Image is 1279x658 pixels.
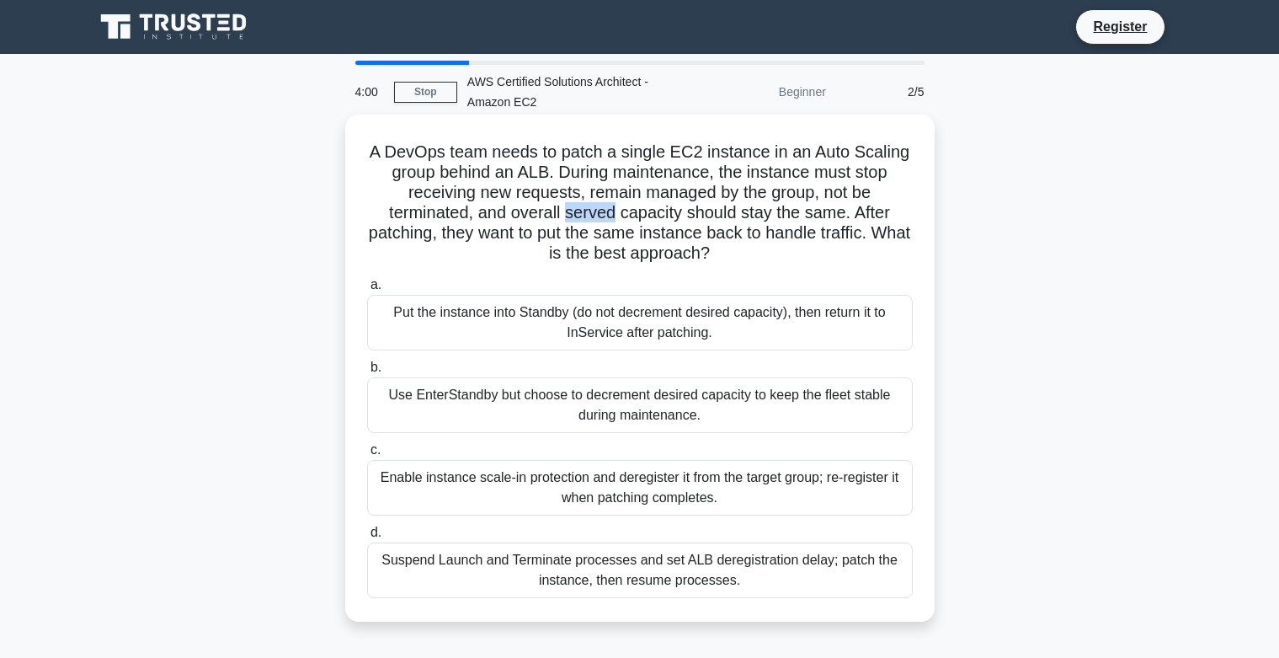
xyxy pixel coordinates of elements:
[367,460,913,516] div: Enable instance scale-in protection and deregister it from the target group; re-register it when ...
[367,295,913,350] div: Put the instance into Standby (do not decrement desired capacity), then return it to InService af...
[367,543,913,598] div: Suspend Launch and Terminate processes and set ALB deregistration delay; patch the instance, then...
[370,360,381,374] span: b.
[370,525,381,539] span: d.
[1083,16,1157,37] a: Register
[367,377,913,433] div: Use EnterStandby but choose to decrement desired capacity to keep the fleet stable during mainten...
[345,75,394,109] div: 4:00
[370,277,381,292] span: a.
[365,142,914,265] h5: A DevOps team needs to patch a single EC2 instance in an Auto Scaling group behind an ALB. During...
[457,65,689,119] div: AWS Certified Solutions Architect - Amazon EC2
[370,442,381,457] span: c.
[689,75,836,109] div: Beginner
[836,75,935,109] div: 2/5
[394,82,457,103] a: Stop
